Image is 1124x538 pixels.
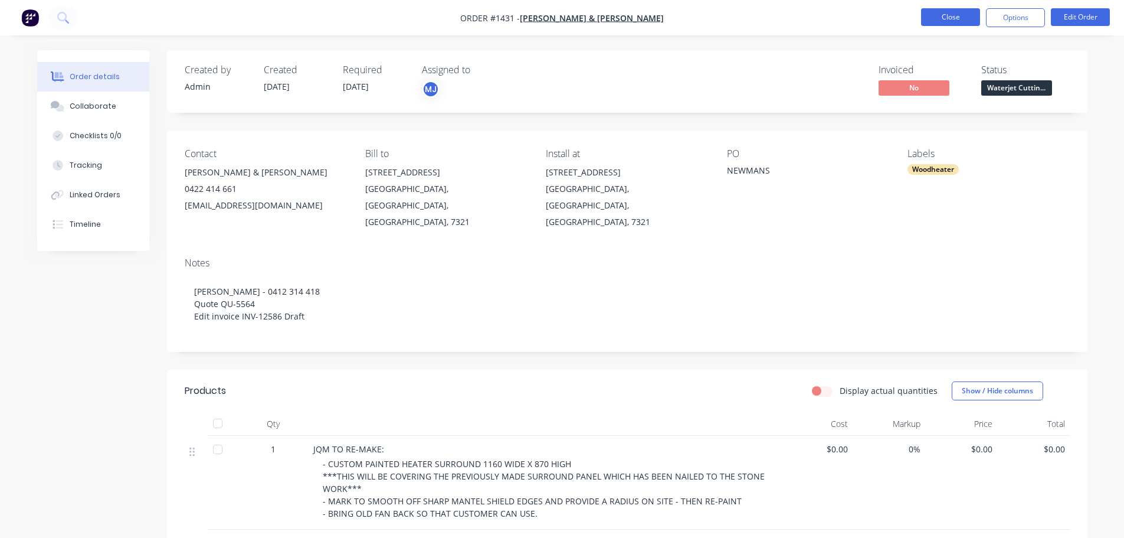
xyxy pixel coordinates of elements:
span: - CUSTOM PAINTED HEATER SURROUND 1160 WIDE X 870 HIGH ***THIS WILL BE COVERING THE PREVIOUSLY MAD... [323,458,767,519]
div: Status [981,64,1070,76]
div: Created by [185,64,250,76]
div: Required [343,64,408,76]
span: No [879,80,949,95]
div: Assigned to [422,64,540,76]
div: Linked Orders [70,190,120,200]
div: [STREET_ADDRESS][GEOGRAPHIC_DATA], [GEOGRAPHIC_DATA], [GEOGRAPHIC_DATA], 7321 [546,164,707,230]
div: [PERSON_NAME] & [PERSON_NAME]0422 414 661[EMAIL_ADDRESS][DOMAIN_NAME] [185,164,346,214]
div: Created [264,64,329,76]
button: Linked Orders [37,180,149,210]
div: PO [727,148,889,159]
div: Notes [185,257,1070,269]
div: Admin [185,80,250,93]
div: [GEOGRAPHIC_DATA], [GEOGRAPHIC_DATA], [GEOGRAPHIC_DATA], 7321 [546,181,707,230]
div: Checklists 0/0 [70,131,122,141]
div: Order details [70,71,120,82]
span: Order #1431 - [460,12,520,24]
div: Products [185,384,226,398]
div: [STREET_ADDRESS] [365,164,527,181]
button: Options [986,8,1045,27]
span: JQM TO RE-MAKE: [313,444,384,455]
div: Bill to [365,148,527,159]
button: Tracking [37,151,149,180]
button: Close [921,8,980,26]
div: Labels [907,148,1069,159]
div: [PERSON_NAME] - 0412 314 418 Quote QU-5564 Edit invoice INV-12586 Draft [185,273,1070,334]
div: Markup [853,412,925,436]
button: MJ [422,80,440,98]
div: Timeline [70,219,101,230]
button: Waterjet Cuttin... [981,80,1052,98]
label: Display actual quantities [840,384,938,397]
button: Edit Order [1051,8,1110,26]
div: [GEOGRAPHIC_DATA], [GEOGRAPHIC_DATA], [GEOGRAPHIC_DATA], 7321 [365,181,527,230]
div: Total [997,412,1070,436]
span: [DATE] [343,81,369,92]
div: [STREET_ADDRESS][GEOGRAPHIC_DATA], [GEOGRAPHIC_DATA], [GEOGRAPHIC_DATA], 7321 [365,164,527,230]
span: $0.00 [930,443,993,455]
div: [PERSON_NAME] & [PERSON_NAME] [185,164,346,181]
div: Cost [781,412,853,436]
span: $0.00 [785,443,848,455]
div: NEWMANS [727,164,874,181]
div: Price [925,412,998,436]
div: [EMAIL_ADDRESS][DOMAIN_NAME] [185,197,346,214]
div: [STREET_ADDRESS] [546,164,707,181]
a: [PERSON_NAME] & [PERSON_NAME] [520,12,664,24]
button: Order details [37,62,149,92]
div: Install at [546,148,707,159]
div: Qty [238,412,309,436]
div: Woodheater [907,164,959,175]
span: Waterjet Cuttin... [981,80,1052,95]
span: 1 [271,443,276,455]
img: Factory [21,9,39,27]
button: Collaborate [37,92,149,121]
div: Collaborate [70,101,116,112]
span: $0.00 [1002,443,1065,455]
div: Contact [185,148,346,159]
span: [DATE] [264,81,290,92]
div: 0422 414 661 [185,181,346,197]
button: Show / Hide columns [952,382,1043,400]
button: Timeline [37,210,149,239]
div: Tracking [70,160,102,171]
div: Invoiced [879,64,967,76]
button: Checklists 0/0 [37,121,149,151]
span: 0% [857,443,920,455]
